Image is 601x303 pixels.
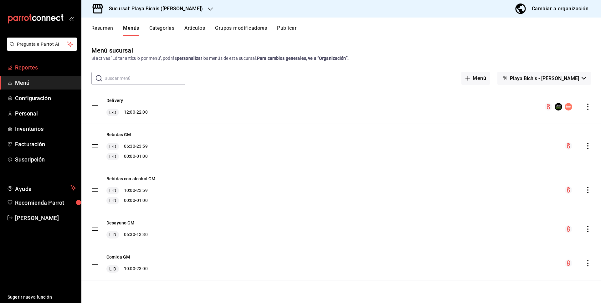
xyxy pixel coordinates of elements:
span: Inventarios [15,125,76,133]
button: Desayuno GM [106,220,135,226]
div: Menú sucursal [91,46,133,55]
div: Cambiar a organización [532,4,588,13]
button: Categorías [149,25,175,36]
span: Recomienda Parrot [15,198,76,207]
button: Comida GM [106,254,130,260]
span: Facturación [15,140,76,148]
button: Pregunta a Parrot AI [7,38,77,51]
div: 06:30 - 23:59 [106,143,148,150]
button: open_drawer_menu [69,16,74,21]
span: L-D [108,232,117,238]
button: drag [91,259,99,267]
div: 00:00 - 01:00 [106,197,155,204]
button: drag [91,142,99,150]
strong: Para cambios generales, ve a “Organización”. [257,56,349,61]
button: Grupos modificadores [215,25,267,36]
button: Menús [123,25,139,36]
span: L-D [108,266,117,272]
span: Configuración [15,94,76,102]
input: Buscar menú [105,72,185,85]
button: actions [585,104,591,110]
h3: Sucursal: Playa Bichis ([PERSON_NAME]) [104,5,203,13]
button: Resumen [91,25,113,36]
button: Bebidas con alcohol GM [106,176,155,182]
span: Personal [15,109,76,118]
button: drag [91,186,99,194]
button: Menú [461,72,490,85]
button: Publicar [277,25,296,36]
span: Reportes [15,63,76,72]
span: Sugerir nueva función [8,294,76,300]
button: drag [91,225,99,233]
span: L-D [108,143,117,150]
div: navigation tabs [91,25,601,36]
strong: personalizar [177,56,203,61]
button: actions [585,226,591,232]
span: Suscripción [15,155,76,164]
span: Menú [15,79,76,87]
div: 00:00 - 01:00 [106,153,148,160]
table: menu-maker-table [81,90,601,280]
span: L-D [108,153,117,160]
button: Artículos [184,25,205,36]
span: L-D [108,187,117,194]
span: Playa Bichis - [PERSON_NAME] [510,75,579,81]
button: Delivery [106,97,123,104]
span: L-D [108,109,117,116]
span: [PERSON_NAME] [15,214,76,222]
button: drag [91,103,99,110]
span: Ayuda [15,184,68,192]
div: 10:00 - 23:00 [106,265,148,273]
button: actions [585,143,591,149]
div: 06:30 - 13:30 [106,231,148,239]
button: actions [585,260,591,266]
span: Pregunta a Parrot AI [17,41,67,48]
button: Bebidas GM [106,131,131,138]
div: 12:00 - 22:00 [106,109,148,116]
a: Pregunta a Parrot AI [4,45,77,52]
button: Playa Bichis - [PERSON_NAME] [497,72,591,85]
div: 10:00 - 23:59 [106,187,155,194]
button: actions [585,187,591,193]
div: Si activas ‘Editar artículo por menú’, podrás los menús de esta sucursal. [91,55,591,62]
span: L-D [108,198,117,204]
